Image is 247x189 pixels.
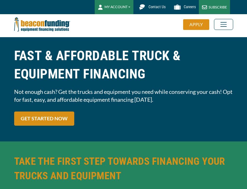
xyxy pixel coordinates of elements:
[133,2,169,13] a: Contact Us
[183,19,209,30] div: APPLY
[14,47,233,83] h1: FAST & AFFORDABLE TRUCK &
[14,112,74,126] a: GET STARTED NOW
[169,2,199,13] a: Careers
[14,65,233,83] span: EQUIPMENT FINANCING
[14,88,233,104] span: Not enough cash? Get the trucks and equipment you need while conserving your cash! Opt for fast, ...
[149,5,166,9] span: Contact Us
[184,5,196,9] span: Careers
[183,19,214,30] a: APPLY
[14,154,233,183] h2: TAKE THE FIRST STEP TOWARDS FINANCING YOUR TRUCKS AND EQUIPMENT
[137,2,148,13] img: Beacon Funding chat
[14,14,70,35] img: Beacon Funding Corporation logo
[172,2,183,13] img: Beacon Funding Careers
[214,19,233,30] button: Toggle navigation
